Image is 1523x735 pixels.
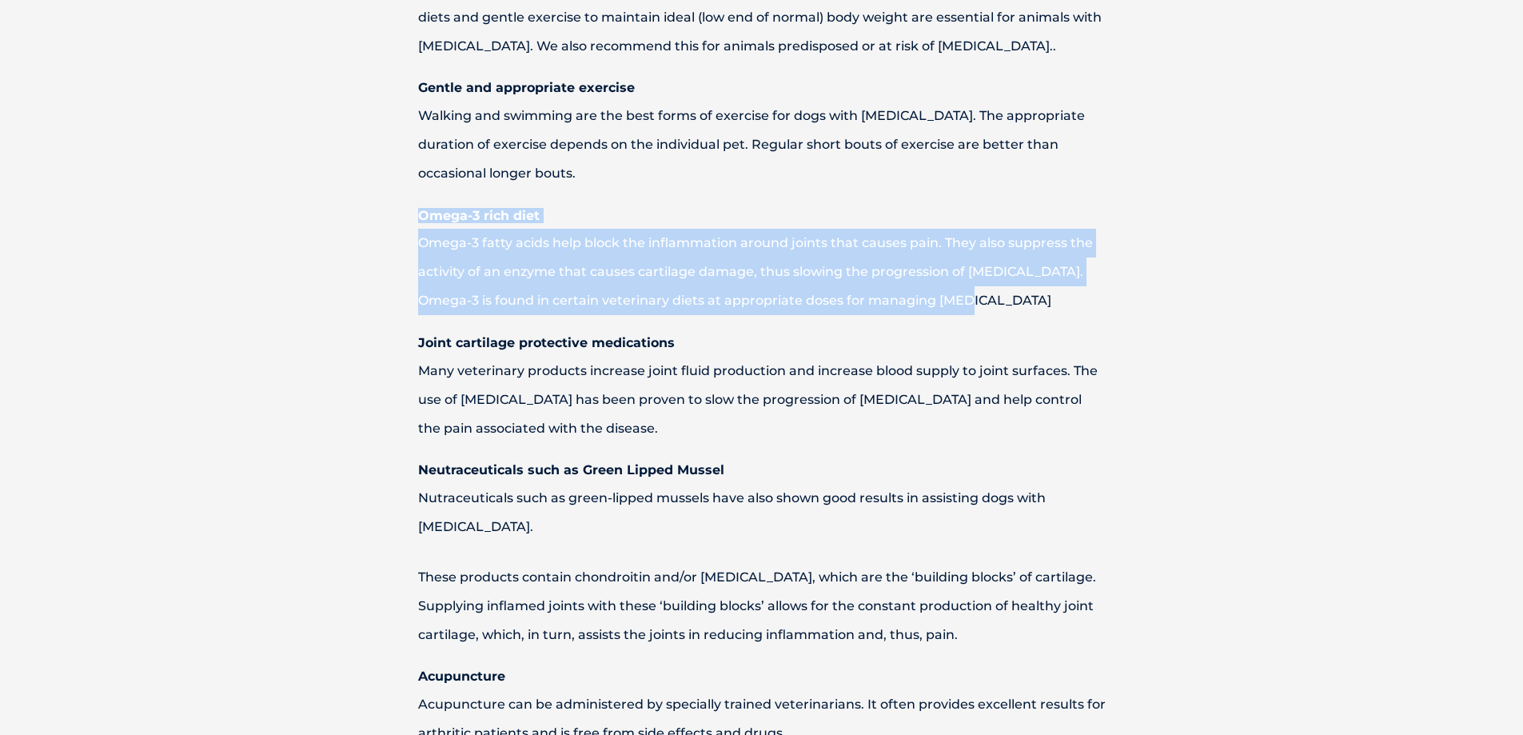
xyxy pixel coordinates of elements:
[362,337,1162,350] h4: Joint cartilage protective medications
[362,82,1162,94] h4: Gentle and appropriate exercise
[362,670,1162,683] h4: Acupuncture
[362,102,1162,188] p: Walking and swimming are the best forms of exercise for dogs with [MEDICAL_DATA]. The appropriate...
[362,484,1162,541] p: Nutraceuticals such as green-lipped mussels have also shown good results in assisting dogs with [...
[362,210,1162,222] h4: Omega-3 rich diet
[362,563,1162,649] p: These products contain chondroitin and/or [MEDICAL_DATA], which are the ‘building blocks’ of cart...
[362,229,1162,315] p: Omega-3 fatty acids help block the inflammation around joints that causes pain. They also suppres...
[362,357,1162,443] p: Many veterinary products increase joint fluid production and increase blood supply to joint surfa...
[362,464,1162,477] h4: Neutraceuticals such as Green Lipped Mussel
